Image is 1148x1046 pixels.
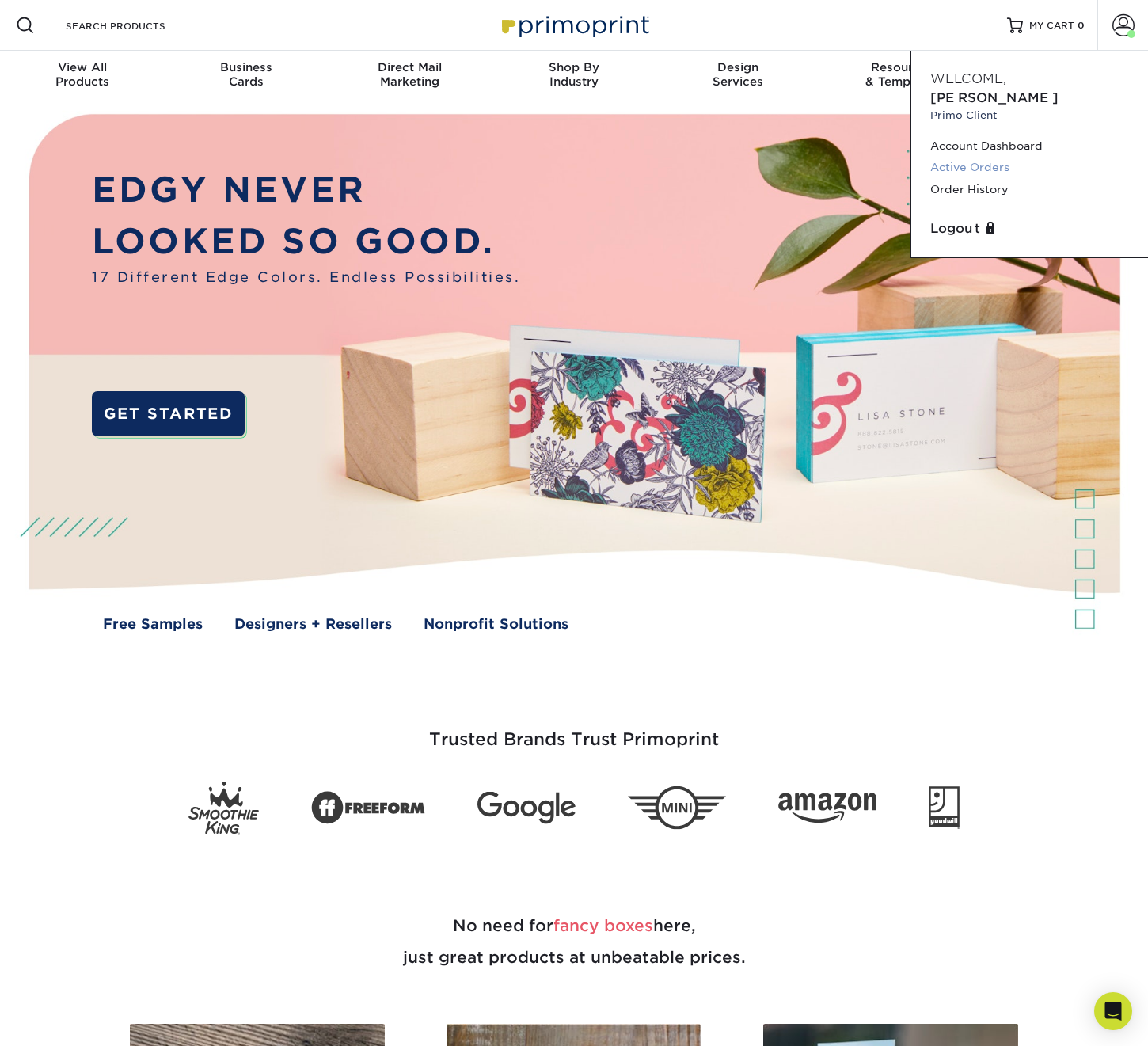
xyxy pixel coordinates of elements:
[820,60,984,89] div: & Templates
[234,614,392,634] a: Designers + Resellers
[930,71,1006,86] span: Welcome,
[164,60,328,74] span: Business
[929,786,960,829] img: Goodwill
[656,51,820,101] a: DesignServices
[1094,992,1132,1030] div: Open Intercom Messenger
[656,60,820,74] span: Design
[930,90,1059,105] span: [PERSON_NAME]
[328,51,492,101] a: Direct MailMarketing
[477,792,576,824] img: Google
[424,614,568,634] a: Nonprofit Solutions
[553,916,653,935] span: fancy boxes
[111,872,1037,1011] h2: No need for here, just great products at unbeatable prices.
[930,157,1129,178] a: Active Orders
[628,786,726,830] img: Mini
[92,267,520,287] span: 17 Different Edge Colors. Endless Possibilities.
[188,782,259,835] img: Smoothie King
[778,793,876,823] img: Amazon
[930,108,1129,123] small: Primo Client
[64,16,219,35] input: SEARCH PRODUCTS.....
[820,51,984,101] a: Resources& Templates
[164,51,328,101] a: BusinessCards
[495,8,653,42] img: Primoprint
[311,782,425,833] img: Freeform
[492,60,656,74] span: Shop By
[328,60,492,89] div: Marketing
[930,179,1129,200] a: Order History
[92,391,245,436] a: GET STARTED
[111,691,1037,769] h3: Trusted Brands Trust Primoprint
[1078,20,1085,31] span: 0
[656,60,820,89] div: Services
[92,215,520,267] p: LOOKED SO GOOD.
[1029,19,1074,32] span: MY CART
[92,164,520,215] p: EDGY NEVER
[820,60,984,74] span: Resources
[4,998,135,1040] iframe: Google Customer Reviews
[328,60,492,74] span: Direct Mail
[164,60,328,89] div: Cards
[492,60,656,89] div: Industry
[930,219,1129,238] a: Logout
[492,51,656,101] a: Shop ByIndustry
[930,135,1129,157] a: Account Dashboard
[103,614,203,634] a: Free Samples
